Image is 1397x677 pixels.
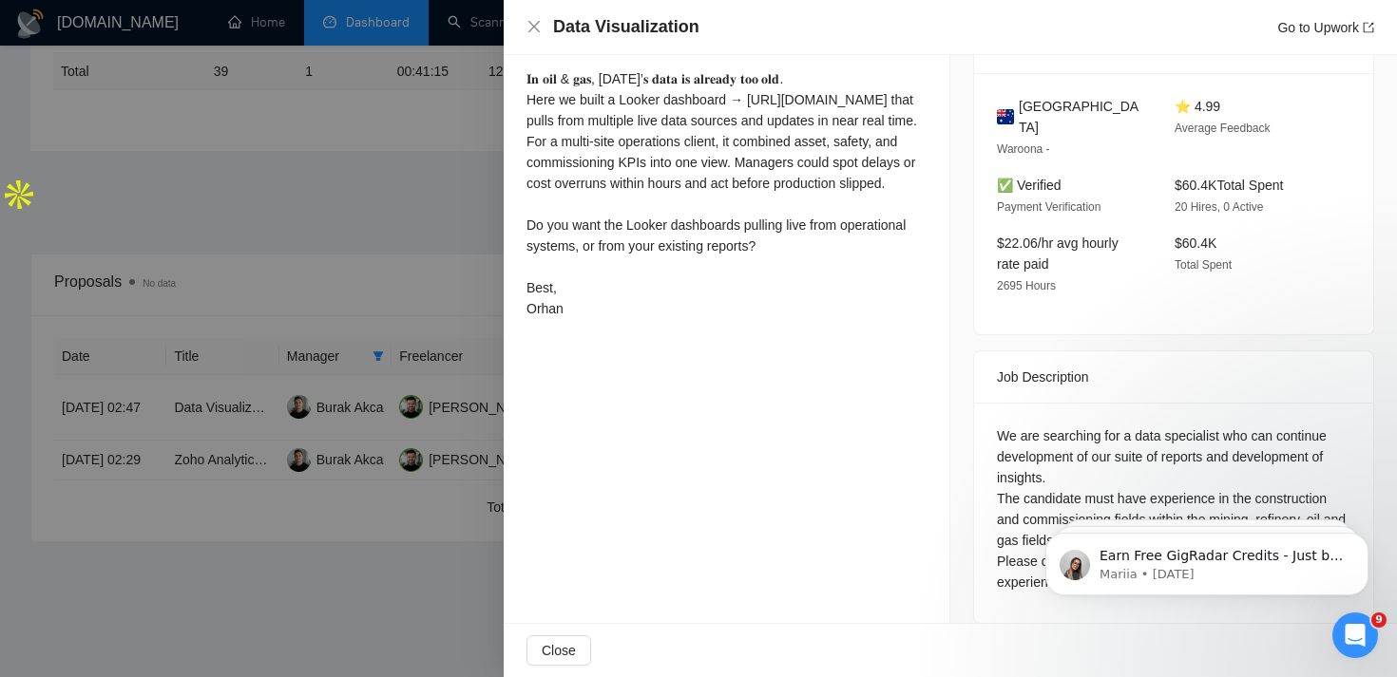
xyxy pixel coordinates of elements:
[1175,258,1232,272] span: Total Spent
[1277,20,1374,35] a: Go to Upworkexport
[526,19,542,34] span: close
[1371,612,1387,628] span: 9
[997,235,1119,272] span: $22.06/hr avg hourly rate paid
[1175,122,1271,135] span: Average Feedback
[553,15,699,39] h4: Data Visualization
[1175,235,1216,251] span: $60.4K
[1363,22,1374,33] span: export
[1175,99,1220,114] span: ⭐ 4.99
[542,640,576,661] span: Close
[997,425,1350,592] div: We are searching for a data specialist who can continue development of our suite of reports and d...
[526,68,927,319] div: 𝐈𝐧 𝐨𝐢𝐥 & 𝐠𝐚𝐬, [DATE]’𝐬 𝐝𝐚𝐭𝐚 𝐢𝐬 𝐚𝐥𝐫𝐞𝐚𝐝𝐲 𝐭𝐨𝐨 𝐨𝐥𝐝. Here we built a Looker dashboard → [URL][DOMAIN_N...
[997,142,1050,156] span: Waroona -
[997,279,1056,292] span: 2695 Hours
[526,19,542,35] button: Close
[997,106,1014,127] img: 🇦🇺
[1017,493,1397,626] iframe: Intercom notifications message
[997,351,1350,403] div: Job Description
[1019,96,1144,138] span: [GEOGRAPHIC_DATA]
[1332,612,1378,658] iframe: Intercom live chat
[526,635,591,666] button: Close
